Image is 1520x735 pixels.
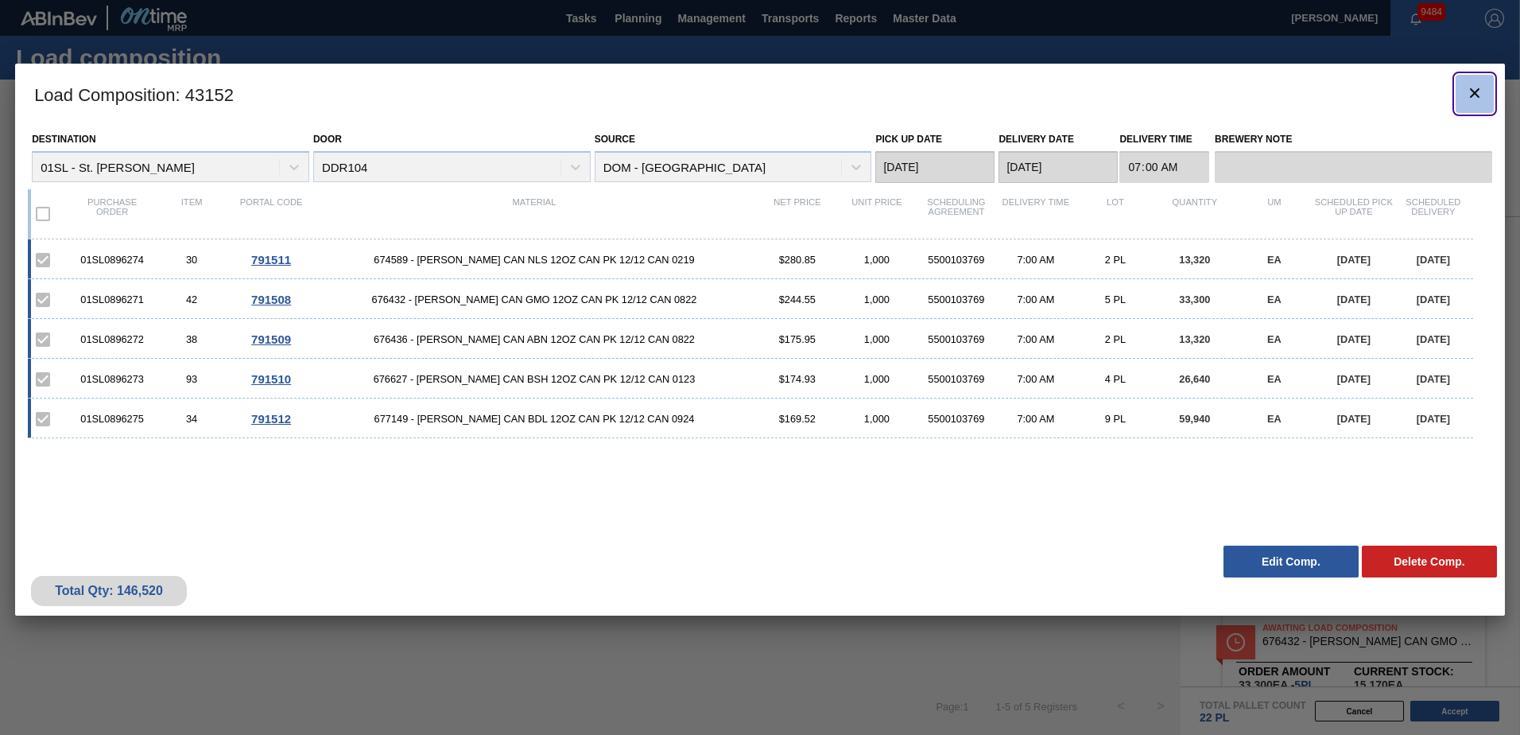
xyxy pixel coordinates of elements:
div: 7:00 AM [996,294,1076,305]
button: Edit Comp. [1223,546,1359,577]
div: Lot [1076,197,1155,231]
span: 674589 - CARR CAN NLS 12OZ CAN PK 12/12 CAN 0219 [311,254,758,266]
div: 5500103769 [917,333,996,345]
div: Scheduled Pick up Date [1314,197,1394,231]
span: [DATE] [1417,294,1450,305]
div: Go to Order [231,412,311,426]
span: EA [1267,294,1282,305]
div: 5500103769 [917,373,996,385]
span: 676627 - CARR CAN BSH 12OZ CAN PK 12/12 CAN 0123 [311,373,758,385]
div: 5500103769 [917,294,996,305]
div: 38 [152,333,231,345]
div: 2 PL [1076,254,1155,266]
div: 93 [152,373,231,385]
span: 677149 - CARR CAN BDL 12OZ CAN PK 12/12 CAN 0924 [311,413,758,425]
div: 01SL0896271 [72,294,152,305]
div: Material [311,197,758,231]
div: Go to Order [231,332,311,346]
div: 1,000 [837,294,917,305]
div: 42 [152,294,231,305]
div: Scheduling Agreement [917,197,996,231]
div: Go to Order [231,253,311,266]
div: Scheduled Delivery [1394,197,1473,231]
span: EA [1267,333,1282,345]
span: EA [1267,254,1282,266]
span: EA [1267,413,1282,425]
div: UM [1235,197,1314,231]
label: Delivery Time [1119,128,1209,151]
span: 791511 [251,253,291,266]
label: Destination [32,134,95,145]
h3: Load Composition : 43152 [15,64,1505,124]
div: 34 [152,413,231,425]
div: 01SL0896274 [72,254,152,266]
span: 26,640 [1179,373,1210,385]
div: 2 PL [1076,333,1155,345]
div: 01SL0896273 [72,373,152,385]
div: 01SL0896272 [72,333,152,345]
span: 791508 [251,293,291,306]
div: 1,000 [837,254,917,266]
input: mm/dd/yyyy [875,151,995,183]
div: $169.52 [758,413,837,425]
div: 5 PL [1076,294,1155,305]
span: [DATE] [1417,413,1450,425]
span: 13,320 [1179,254,1210,266]
span: [DATE] [1337,333,1371,345]
div: 1,000 [837,373,917,385]
div: Go to Order [231,372,311,386]
div: 4 PL [1076,373,1155,385]
div: $174.93 [758,373,837,385]
div: Item [152,197,231,231]
div: Net Price [758,197,837,231]
input: mm/dd/yyyy [998,151,1118,183]
div: 1,000 [837,413,917,425]
div: $175.95 [758,333,837,345]
span: [DATE] [1337,413,1371,425]
span: [DATE] [1337,373,1371,385]
span: [DATE] [1417,254,1450,266]
div: Total Qty: 146,520 [43,584,175,598]
label: Brewery Note [1215,128,1492,151]
div: 9 PL [1076,413,1155,425]
div: $244.55 [758,294,837,305]
span: 33,300 [1179,294,1210,305]
label: Pick up Date [875,134,942,145]
span: 791510 [251,372,291,386]
div: 5500103769 [917,254,996,266]
div: Purchase order [72,197,152,231]
div: Quantity [1155,197,1235,231]
div: Delivery Time [996,197,1076,231]
div: 7:00 AM [996,333,1076,345]
span: [DATE] [1417,373,1450,385]
label: Delivery Date [998,134,1073,145]
div: 7:00 AM [996,373,1076,385]
div: 7:00 AM [996,254,1076,266]
div: 30 [152,254,231,266]
span: [DATE] [1337,294,1371,305]
div: $280.85 [758,254,837,266]
span: 791512 [251,412,291,426]
span: 676432 - CARR CAN GMO 12OZ CAN PK 12/12 CAN 0822 [311,294,758,305]
div: 1,000 [837,333,917,345]
label: Door [313,134,342,145]
div: Unit Price [837,197,917,231]
div: 7:00 AM [996,413,1076,425]
div: Portal code [231,197,311,231]
div: Go to Order [231,293,311,306]
span: [DATE] [1417,333,1450,345]
span: 791509 [251,332,291,346]
div: 01SL0896275 [72,413,152,425]
span: [DATE] [1337,254,1371,266]
span: 676436 - CARR CAN ABN 12OZ CAN PK 12/12 CAN 0822 [311,333,758,345]
div: 5500103769 [917,413,996,425]
span: 13,320 [1179,333,1210,345]
label: Source [595,134,635,145]
button: Delete Comp. [1362,546,1497,577]
span: EA [1267,373,1282,385]
span: 59,940 [1179,413,1210,425]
